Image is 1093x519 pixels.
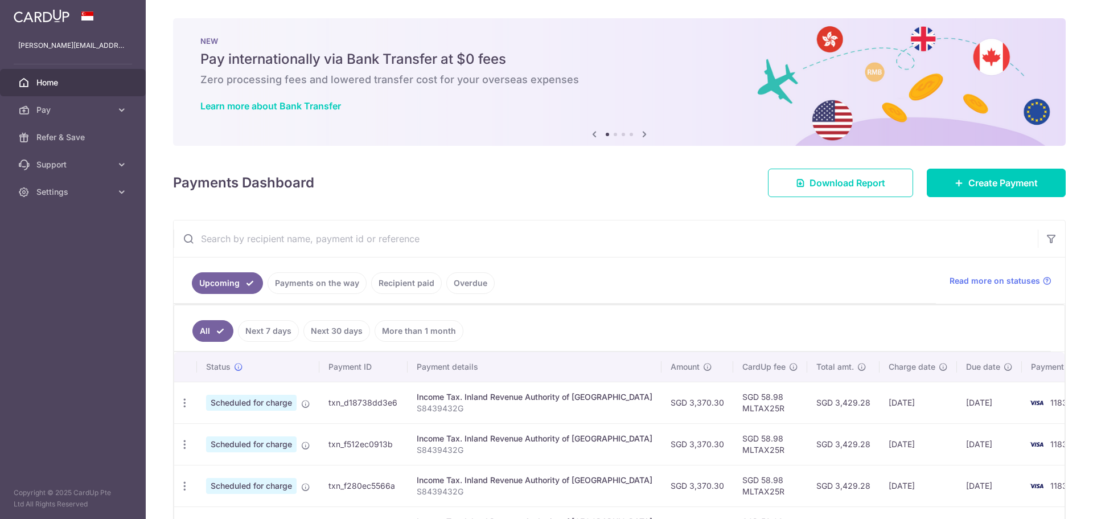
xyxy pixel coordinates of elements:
span: Pay [36,104,112,116]
div: Income Tax. Inland Revenue Authority of [GEOGRAPHIC_DATA] [417,475,652,486]
span: 1183 [1050,481,1067,491]
span: Refer & Save [36,132,112,143]
span: Status [206,361,231,373]
td: txn_f512ec0913b [319,423,408,465]
a: Next 7 days [238,320,299,342]
span: Total amt. [816,361,854,373]
span: Download Report [810,176,885,190]
a: Learn more about Bank Transfer [200,100,341,112]
td: SGD 3,429.28 [807,382,880,423]
td: [DATE] [880,382,957,423]
img: Bank transfer banner [173,18,1066,146]
h4: Payments Dashboard [173,173,314,193]
span: Create Payment [968,176,1038,190]
input: Search by recipient name, payment id or reference [174,220,1038,257]
a: More than 1 month [375,320,463,342]
td: [DATE] [957,382,1022,423]
span: CardUp fee [742,361,786,373]
td: [DATE] [880,423,957,465]
td: SGD 58.98 MLTAX25R [733,465,807,506]
span: Due date [966,361,1000,373]
td: [DATE] [957,423,1022,465]
span: Home [36,77,112,88]
span: Read more on statuses [950,275,1040,287]
a: Recipient paid [371,272,442,294]
span: Amount [671,361,700,373]
a: Overdue [446,272,495,294]
p: S8439432G [417,486,652,497]
td: SGD 58.98 MLTAX25R [733,382,807,423]
span: Scheduled for charge [206,478,297,494]
span: Charge date [889,361,935,373]
span: 1183 [1050,439,1067,449]
img: Bank Card [1025,479,1048,493]
span: Scheduled for charge [206,395,297,411]
td: [DATE] [957,465,1022,506]
span: Scheduled for charge [206,436,297,452]
th: Payment ID [319,352,408,382]
td: SGD 3,370.30 [661,465,733,506]
p: [PERSON_NAME][EMAIL_ADDRESS][DOMAIN_NAME] [18,40,128,51]
p: S8439432G [417,403,652,414]
a: Read more on statuses [950,275,1051,287]
a: Download Report [768,169,913,197]
div: Income Tax. Inland Revenue Authority of [GEOGRAPHIC_DATA] [417,391,652,403]
a: Create Payment [927,169,1066,197]
a: Next 30 days [303,320,370,342]
a: Payments on the way [268,272,367,294]
img: Bank Card [1025,438,1048,451]
span: Settings [36,186,112,198]
th: Payment details [408,352,661,382]
td: SGD 3,429.28 [807,423,880,465]
img: Bank Card [1025,396,1048,410]
div: Income Tax. Inland Revenue Authority of [GEOGRAPHIC_DATA] [417,433,652,444]
a: Upcoming [192,272,263,294]
td: SGD 3,370.30 [661,382,733,423]
h6: Zero processing fees and lowered transfer cost for your overseas expenses [200,73,1038,87]
span: Support [36,159,112,170]
span: 1183 [1050,398,1067,407]
td: SGD 58.98 MLTAX25R [733,423,807,465]
td: txn_d18738dd3e6 [319,382,408,423]
td: txn_f280ec5566a [319,465,408,506]
td: SGD 3,370.30 [661,423,733,465]
p: NEW [200,36,1038,46]
img: CardUp [14,9,69,23]
p: S8439432G [417,444,652,456]
td: SGD 3,429.28 [807,465,880,506]
td: [DATE] [880,465,957,506]
h5: Pay internationally via Bank Transfer at $0 fees [200,50,1038,68]
a: All [192,320,233,342]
